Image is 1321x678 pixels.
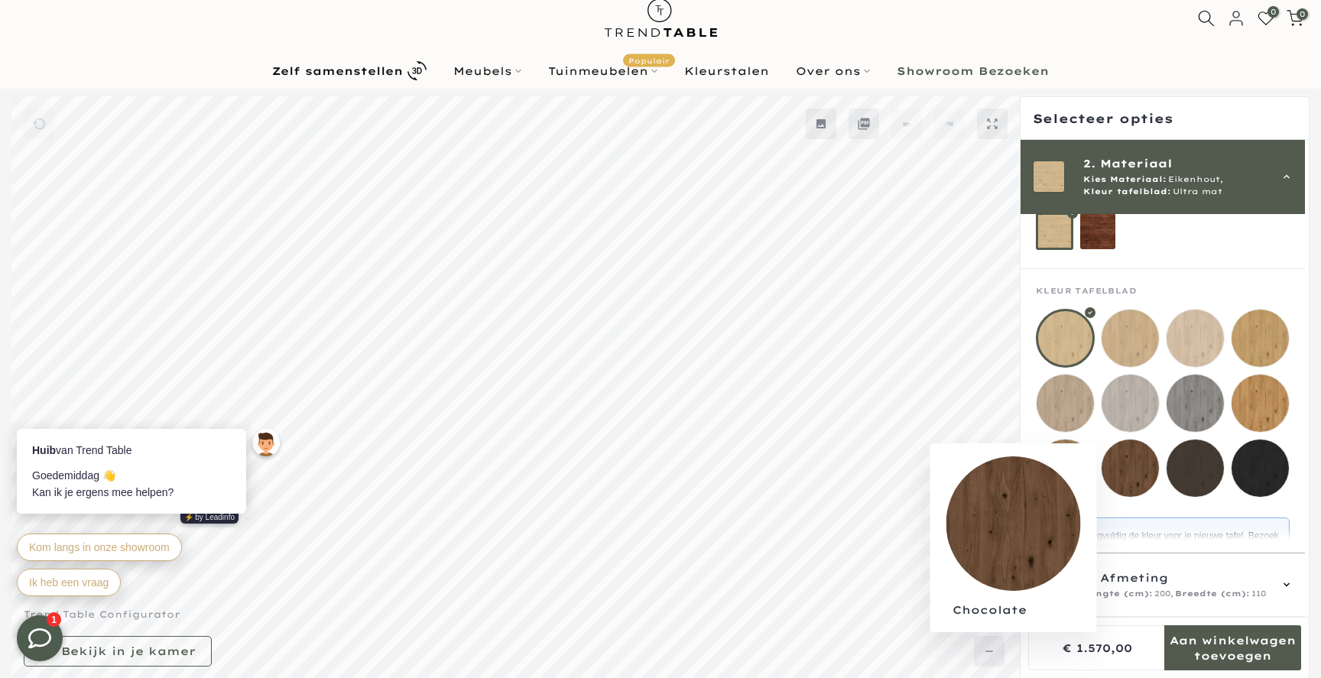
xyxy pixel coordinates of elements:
[535,62,671,80] a: TuinmeubelenPopulair
[783,62,884,80] a: Over ons
[2,600,78,676] iframe: toggle-frame
[1287,10,1303,27] a: 0
[272,66,403,76] b: Zelf samenstellen
[440,62,535,80] a: Meubels
[1267,6,1279,18] span: 0
[1297,8,1308,20] span: 0
[671,62,783,80] a: Kleurstalen
[259,57,440,84] a: Zelf samenstellen
[884,62,1063,80] a: Showroom Bezoeken
[2,354,300,615] iframe: bot-iframe
[897,66,1049,76] b: Showroom Bezoeken
[623,54,675,67] span: Populair
[1258,10,1274,27] a: 0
